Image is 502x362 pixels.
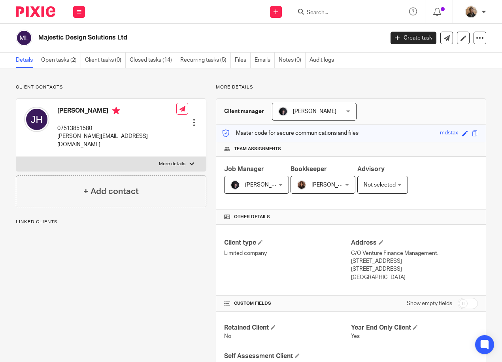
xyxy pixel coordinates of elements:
[16,6,55,17] img: Pixie
[16,53,37,68] a: Details
[224,300,351,307] h4: CUSTOM FIELDS
[130,53,176,68] a: Closed tasks (14)
[234,214,270,220] span: Other details
[41,53,81,68] a: Open tasks (2)
[224,249,351,257] p: Limited company
[245,182,289,188] span: [PERSON_NAME]
[224,324,351,332] h4: Retained Client
[310,53,338,68] a: Audit logs
[224,107,264,115] h3: Client manager
[351,273,478,281] p: [GEOGRAPHIC_DATA]
[465,6,477,18] img: WhatsApp%20Image%202025-04-23%20.jpg
[351,239,478,247] h4: Address
[255,53,275,68] a: Emails
[222,129,359,137] p: Master code for secure communications and files
[83,185,139,198] h4: + Add contact
[38,34,311,42] h2: Majestic Design Solutions Ltd
[351,249,478,266] p: C/O Venture Finance Management,, [STREET_ADDRESS]
[224,352,351,360] h4: Self Assessment Client
[112,107,120,115] i: Primary
[278,107,288,116] img: 455A2509.jpg
[306,9,377,17] input: Search
[224,334,231,339] span: No
[297,180,306,190] img: Headshot.jpg
[224,239,351,247] h4: Client type
[224,166,264,172] span: Job Manager
[216,84,486,90] p: More details
[357,166,385,172] span: Advisory
[57,132,176,149] p: [PERSON_NAME][EMAIL_ADDRESS][DOMAIN_NAME]
[230,180,240,190] img: 455A2509.jpg
[180,53,231,68] a: Recurring tasks (5)
[391,32,436,44] a: Create task
[440,129,458,138] div: mdstax
[16,219,206,225] p: Linked clients
[235,53,251,68] a: Files
[293,109,336,114] span: [PERSON_NAME]
[57,124,176,132] p: 07513851580
[85,53,126,68] a: Client tasks (0)
[57,107,176,117] h4: [PERSON_NAME]
[351,265,478,273] p: [STREET_ADDRESS]
[364,182,396,188] span: Not selected
[311,182,355,188] span: [PERSON_NAME]
[234,146,281,152] span: Team assignments
[351,324,478,332] h4: Year End Only Client
[24,107,49,132] img: svg%3E
[159,161,185,167] p: More details
[16,30,32,46] img: svg%3E
[291,166,327,172] span: Bookkeeper
[16,84,206,90] p: Client contacts
[407,300,452,307] label: Show empty fields
[351,334,360,339] span: Yes
[279,53,306,68] a: Notes (0)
